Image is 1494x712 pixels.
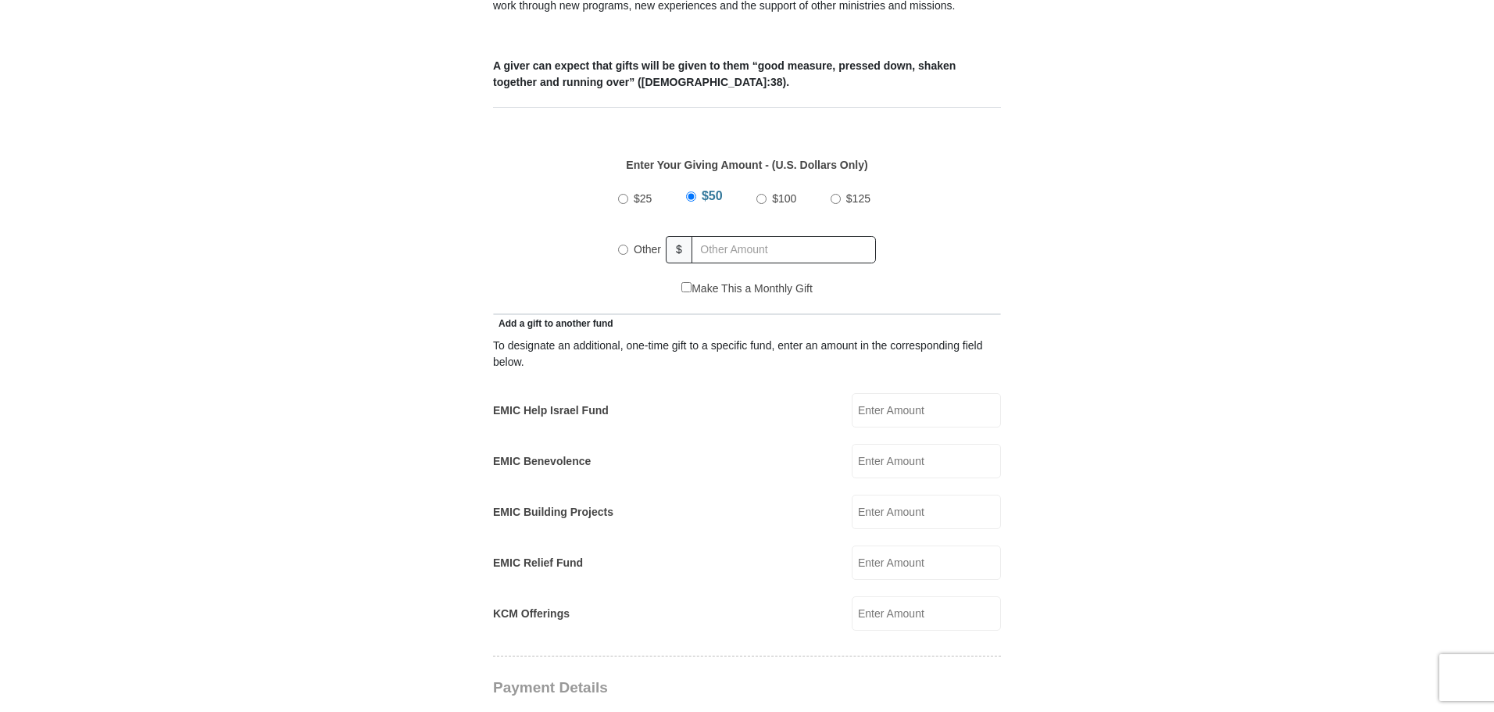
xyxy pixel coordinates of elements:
[493,555,583,571] label: EMIC Relief Fund
[493,403,609,419] label: EMIC Help Israel Fund
[634,192,652,205] span: $25
[681,282,692,292] input: Make This a Monthly Gift
[852,393,1001,428] input: Enter Amount
[493,318,613,329] span: Add a gift to another fund
[852,444,1001,478] input: Enter Amount
[493,606,570,622] label: KCM Offerings
[493,59,956,88] b: A giver can expect that gifts will be given to them “good measure, pressed down, shaken together ...
[493,453,591,470] label: EMIC Benevolence
[702,189,723,202] span: $50
[634,243,661,256] span: Other
[493,679,892,697] h3: Payment Details
[852,546,1001,580] input: Enter Amount
[493,504,613,521] label: EMIC Building Projects
[692,236,876,263] input: Other Amount
[852,495,1001,529] input: Enter Amount
[626,159,867,171] strong: Enter Your Giving Amount - (U.S. Dollars Only)
[666,236,692,263] span: $
[846,192,870,205] span: $125
[852,596,1001,631] input: Enter Amount
[681,281,813,297] label: Make This a Monthly Gift
[493,338,1001,370] div: To designate an additional, one-time gift to a specific fund, enter an amount in the correspondin...
[772,192,796,205] span: $100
